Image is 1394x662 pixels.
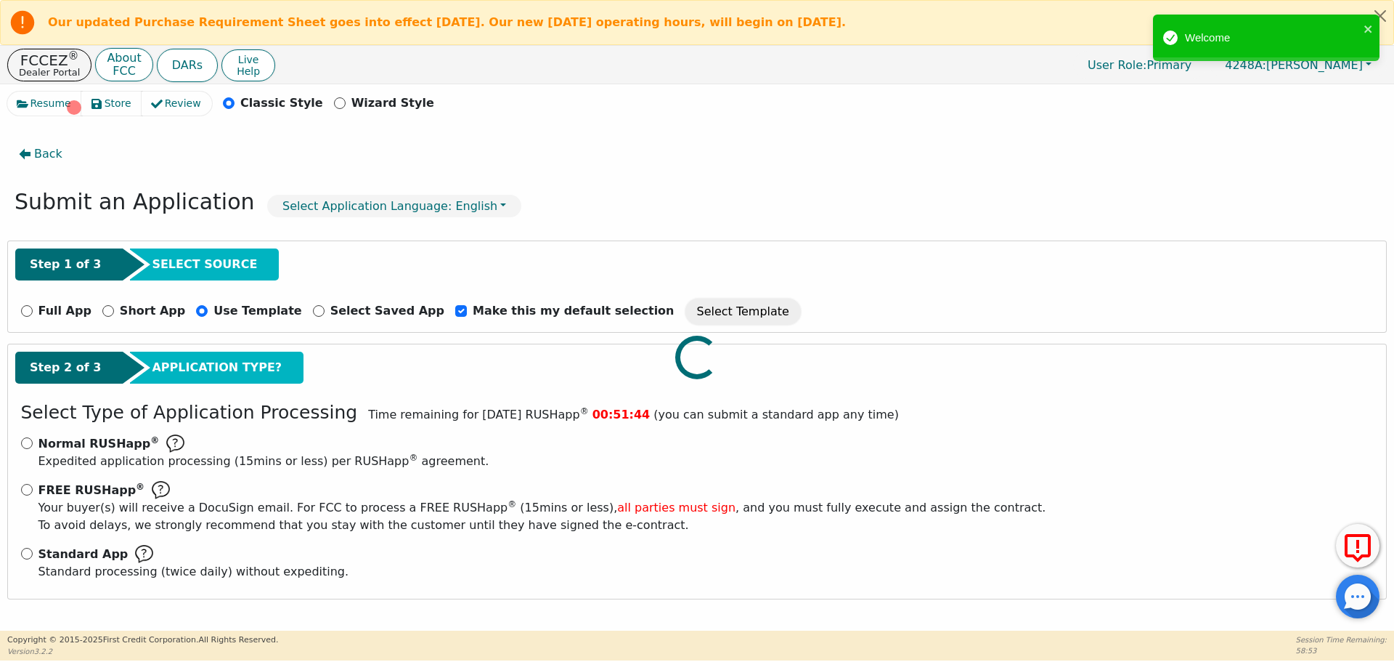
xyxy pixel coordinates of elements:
[1073,51,1206,79] a: User Role:Primary
[1296,634,1387,645] p: Session Time Remaining:
[1073,51,1206,79] p: Primary
[7,646,278,657] p: Version 3.2.2
[1088,58,1146,72] span: User Role :
[19,53,80,68] p: FCCEZ
[7,634,278,647] p: Copyright © 2015- 2025 First Credit Corporation.
[1225,58,1363,72] span: [PERSON_NAME]
[237,54,260,65] span: Live
[1185,30,1359,47] div: Welcome
[1296,645,1387,656] p: 58:53
[107,52,141,64] p: About
[7,49,91,81] button: FCCEZ®Dealer Portal
[1336,524,1379,568] button: Report Error to FCC
[48,15,846,29] b: Our updated Purchase Requirement Sheet goes into effect [DATE]. Our new [DATE] operating hours, w...
[1367,1,1393,31] button: Close alert
[198,635,278,645] span: All Rights Reserved.
[95,48,152,82] button: AboutFCC
[68,49,79,62] sup: ®
[1225,58,1266,72] span: 4248A:
[237,65,260,77] span: Help
[19,68,80,77] p: Dealer Portal
[1364,20,1374,37] button: close
[221,49,275,81] button: LiveHelp
[107,65,141,77] p: FCC
[157,49,218,82] button: DARs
